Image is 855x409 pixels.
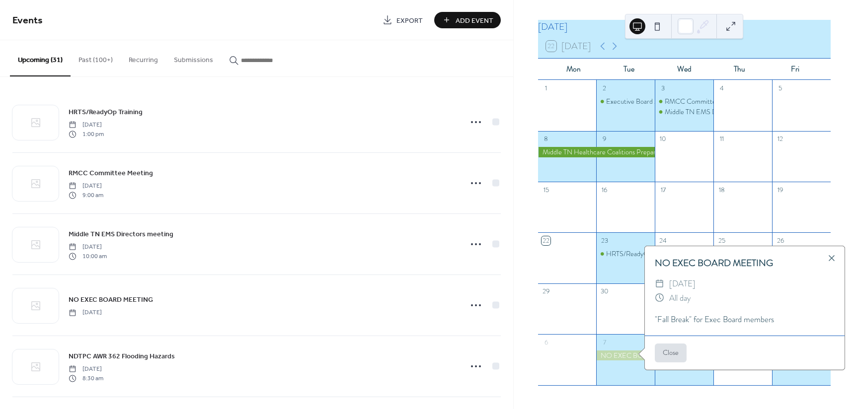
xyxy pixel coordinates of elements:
a: RMCC Committee Meeting [69,167,153,179]
div: 29 [542,287,550,296]
div: 2 [600,83,609,92]
div: 4 [717,83,726,92]
div: 8 [542,135,550,143]
div: 3 [659,83,668,92]
span: [DATE] [69,121,104,130]
span: 9:00 am [69,191,103,200]
button: Upcoming (31) [10,40,71,76]
span: Export [396,15,423,26]
div: HRTS/ReadyOp Training [606,249,677,259]
a: Middle TN EMS Directors meeting [69,228,173,240]
div: 11 [717,135,726,143]
span: [DATE] [669,276,696,291]
a: Export [375,12,430,28]
div: 25 [717,236,726,245]
div: 17 [659,185,668,194]
span: 10:00 am [69,252,107,261]
div: 7 [600,338,609,346]
button: Recurring [121,40,166,75]
span: NDTPC AWR 362 Flooding Hazards [69,351,175,362]
span: 1:00 pm [69,130,104,138]
div: 6 [542,338,550,346]
div: RMCC Committee Meeting [655,96,713,106]
div: Middle TN EMS Directors meeting [665,107,764,117]
div: 26 [776,236,784,245]
div: Middle TN Healthcare Coalitions Preparedness Conference 2025 [538,147,655,157]
div: 10 [659,135,668,143]
div: 16 [600,185,609,194]
button: Add Event [434,12,501,28]
div: 9 [600,135,609,143]
div: 15 [542,185,550,194]
div: HRTS/ReadyOp Training [596,249,655,259]
div: Tue [601,59,656,80]
div: Middle TN EMS Directors meeting [655,107,713,117]
span: Events [12,11,43,30]
div: Executive Board Meeting [606,96,678,106]
div: Fri [768,59,823,80]
span: RMCC Committee Meeting [69,168,153,179]
div: 22 [542,236,550,245]
div: 1 [542,83,550,92]
div: "Fall Break" for Exec Board members [645,313,845,326]
div: 23 [600,236,609,245]
span: HRTS/ReadyOp Training [69,107,143,118]
span: Middle TN EMS Directors meeting [69,229,173,240]
div: ​ [655,276,664,291]
div: [DATE] [538,20,831,34]
span: [DATE] [69,308,102,317]
button: Close [655,343,687,362]
div: 12 [776,135,784,143]
button: Past (100+) [71,40,121,75]
a: NO EXEC BOARD MEETING [69,294,153,305]
div: Mon [546,59,601,80]
div: ​ [655,291,664,305]
div: 24 [659,236,668,245]
div: 5 [776,83,784,92]
div: NO EXEC BOARD MEETING [645,256,845,271]
span: [DATE] [69,182,103,191]
span: All day [669,291,691,305]
div: 18 [717,185,726,194]
div: Thu [712,59,767,80]
div: Wed [657,59,712,80]
div: 19 [776,185,784,194]
button: Submissions [166,40,221,75]
span: 8:30 am [69,374,103,383]
span: [DATE] [69,365,103,374]
a: HRTS/ReadyOp Training [69,106,143,118]
span: Add Event [456,15,493,26]
div: RMCC Committee Meeting [665,96,745,106]
div: NO EXEC BOARD MEETING [596,350,655,360]
a: NDTPC AWR 362 Flooding Hazards [69,350,175,362]
div: Executive Board Meeting [596,96,655,106]
span: [DATE] [69,243,107,252]
span: NO EXEC BOARD MEETING [69,295,153,305]
div: 30 [600,287,609,296]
